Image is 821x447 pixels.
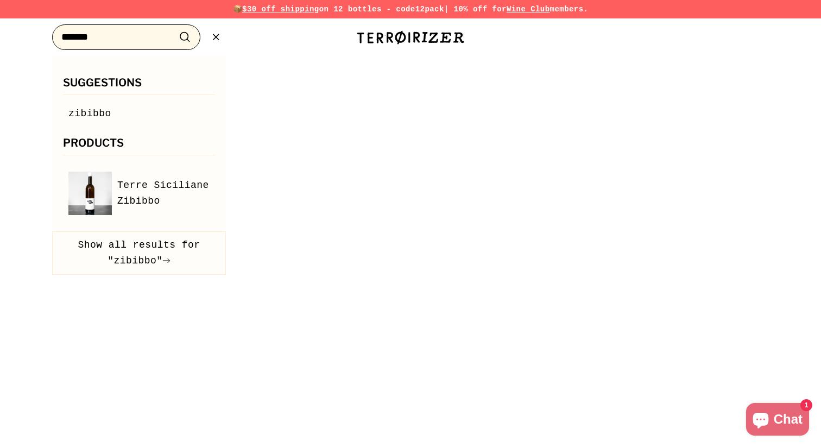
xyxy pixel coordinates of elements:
[242,5,319,14] span: $30 off shipping
[68,106,210,122] a: zibibbo
[25,3,796,15] p: 📦 on 12 bottles - code | 10% off for members.
[68,172,210,215] a: Terre Siciliane Zibibbo Terre Siciliane Zibibbo
[415,5,444,14] strong: 12pack
[743,403,812,438] inbox-online-store-chat: Shopify online store chat
[68,108,111,119] mark: zibibbo
[63,77,215,95] h3: Suggestions
[117,178,210,209] span: Terre Siciliane Zibibbo
[507,5,550,14] a: Wine Club
[68,172,112,215] img: Terre Siciliane Zibibbo
[63,137,215,155] h3: Products
[52,231,226,275] button: Show all results for "zibibbo"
